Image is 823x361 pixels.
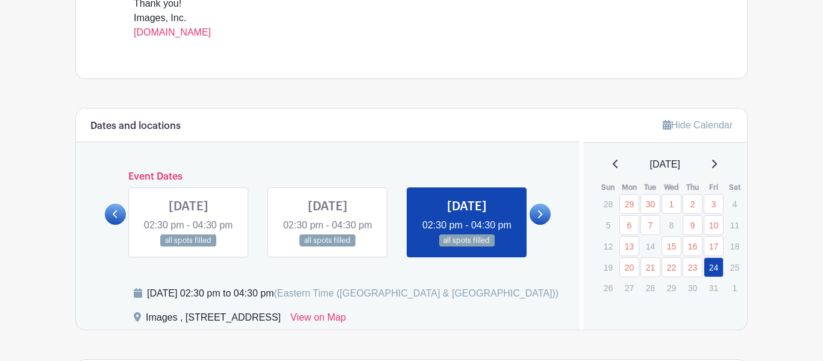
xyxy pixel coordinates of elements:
[662,216,681,234] p: 8
[704,236,724,256] a: 17
[640,181,661,193] th: Tue
[640,278,660,297] p: 28
[704,278,724,297] p: 31
[662,257,681,277] a: 22
[683,257,703,277] a: 23
[640,215,660,235] a: 7
[126,171,530,183] h6: Event Dates
[724,181,745,193] th: Sat
[725,216,745,234] p: 11
[598,258,618,277] p: 19
[725,237,745,256] p: 18
[640,237,660,256] p: 14
[619,236,639,256] a: 13
[704,194,724,214] a: 3
[725,258,745,277] p: 25
[147,286,559,301] div: [DATE] 02:30 pm to 04:30 pm
[619,257,639,277] a: 20
[598,237,618,256] p: 12
[146,310,281,330] div: Images , [STREET_ADDRESS]
[598,195,618,213] p: 28
[725,278,745,297] p: 1
[619,278,639,297] p: 27
[682,181,703,193] th: Thu
[134,11,689,40] div: Images, Inc.
[704,215,724,235] a: 10
[598,181,619,193] th: Sun
[662,278,681,297] p: 29
[640,257,660,277] a: 21
[703,181,724,193] th: Fri
[598,278,618,297] p: 26
[650,157,680,172] span: [DATE]
[640,194,660,214] a: 30
[683,278,703,297] p: 30
[619,181,640,193] th: Mon
[725,195,745,213] p: 4
[662,236,681,256] a: 15
[683,215,703,235] a: 9
[598,216,618,234] p: 5
[662,194,681,214] a: 1
[619,194,639,214] a: 29
[683,236,703,256] a: 16
[290,310,346,330] a: View on Map
[683,194,703,214] a: 2
[134,27,211,37] a: [DOMAIN_NAME]
[663,120,733,130] a: Hide Calendar
[90,121,181,132] h6: Dates and locations
[619,215,639,235] a: 6
[704,257,724,277] a: 24
[274,288,559,298] span: (Eastern Time ([GEOGRAPHIC_DATA] & [GEOGRAPHIC_DATA]))
[661,181,682,193] th: Wed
